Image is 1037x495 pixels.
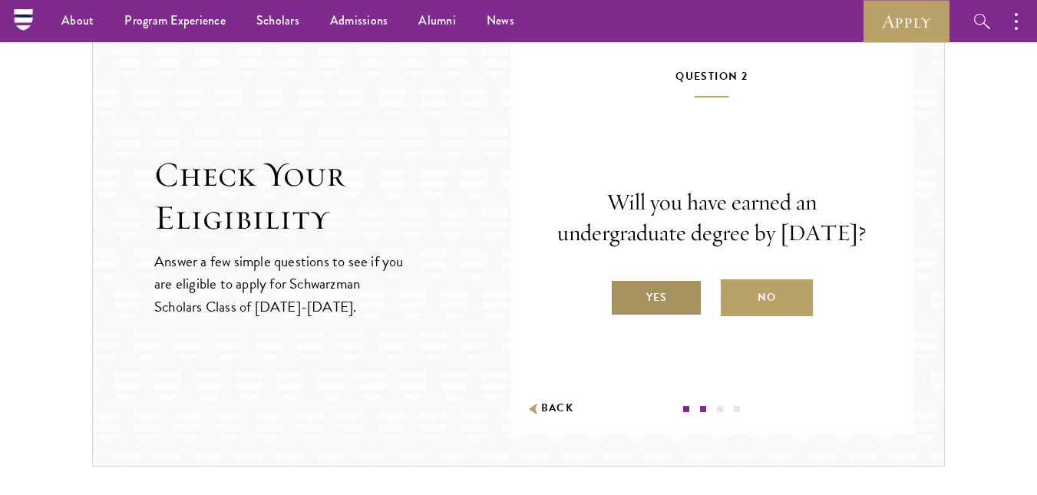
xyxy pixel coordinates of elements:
p: Will you have earned an undergraduate degree by [DATE]? [556,187,868,249]
button: Back [526,401,574,417]
label: Yes [610,279,702,316]
p: Answer a few simple questions to see if you are eligible to apply for Schwarzman Scholars Class o... [154,250,405,317]
label: No [721,279,813,316]
h2: Check Your Eligibility [154,153,510,239]
h5: Question 2 [556,67,868,97]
